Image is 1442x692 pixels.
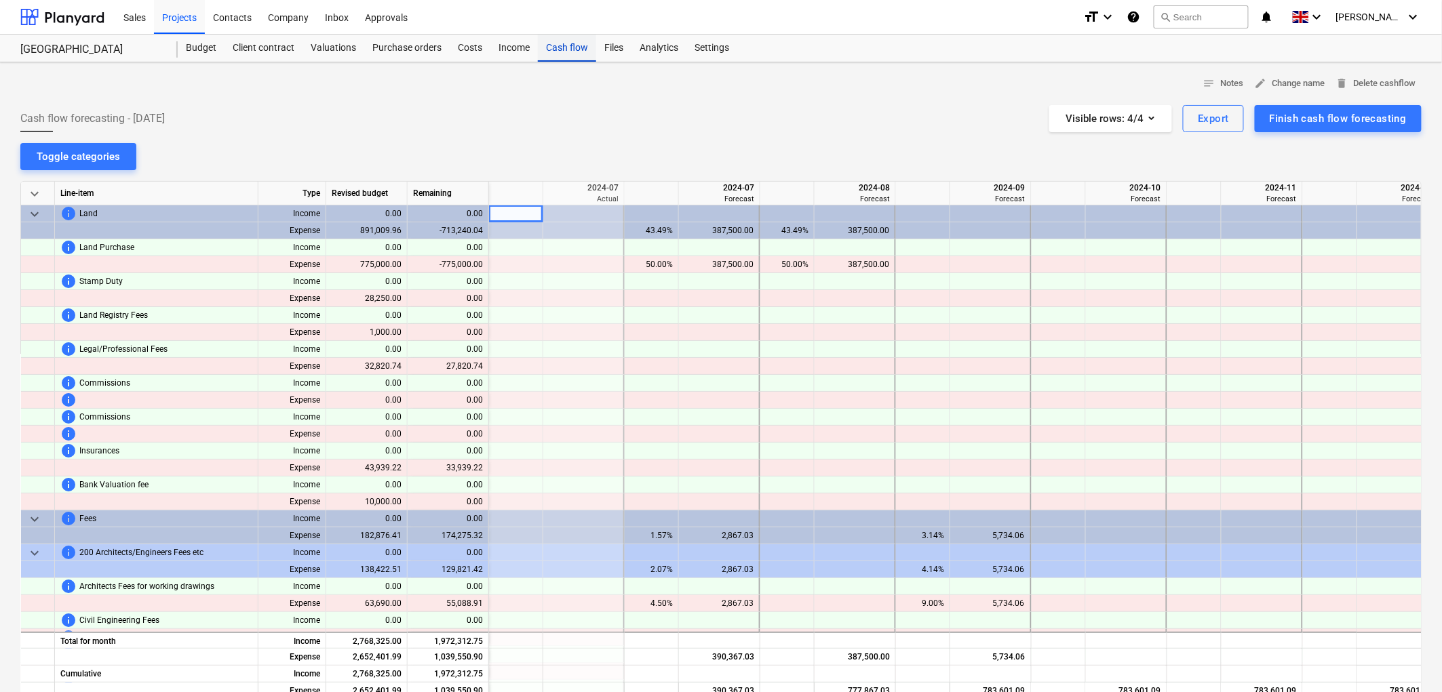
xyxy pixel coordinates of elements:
[326,256,408,273] div: 775,000.00
[1249,73,1331,94] button: Change name
[413,273,483,290] div: 0.00
[408,666,489,683] div: 1,972,312.75
[413,324,483,341] div: 0.00
[538,35,596,62] div: Cash flow
[60,239,77,256] span: This line-item cannot be forecasted before price for client is updated. To change this, contact y...
[326,222,408,239] div: 891,009.96
[326,476,408,493] div: 0.00
[326,341,408,358] div: 0.00
[1203,76,1244,91] span: Notes
[631,35,686,62] div: Analytics
[258,205,326,222] div: Income
[630,561,673,578] div: 2.07%
[326,666,408,683] div: 2,768,325.00
[60,510,77,527] span: This line-item cannot be forecasted before price for client is updated. To change this, contact y...
[79,612,159,629] span: Civil Engineering Fees
[60,629,77,645] span: This line-item cannot be forecasted before revised budget is updated
[326,375,408,392] div: 0.00
[79,544,203,561] span: 200 Architects/Engineers Fees etc
[60,476,77,493] span: This line-item cannot be forecasted before price for client is updated. To change this, contact y...
[258,409,326,426] div: Income
[1336,77,1348,89] span: delete
[1309,9,1325,25] i: keyboard_arrow_down
[258,256,326,273] div: Expense
[901,561,944,578] div: 4.14%
[326,612,408,629] div: 0.00
[766,222,808,239] div: 43.49%
[79,375,130,392] span: Commissions
[258,544,326,561] div: Income
[20,143,136,170] button: Toggle categories
[684,256,754,273] div: 387,500.00
[1049,105,1172,132] button: Visible rows:4/4
[820,256,889,273] div: 387,500.00
[1227,182,1297,194] div: 2024-11
[326,544,408,561] div: 0.00
[326,205,408,222] div: 0.00
[26,511,43,527] span: keyboard_arrow_down
[408,649,489,666] div: 1,039,550.90
[326,358,408,375] div: 32,820.74
[326,561,408,578] div: 138,422.51
[326,290,408,307] div: 28,250.00
[596,35,631,62] a: Files
[820,222,889,239] div: 387,500.00
[413,409,483,426] div: 0.00
[258,493,326,510] div: Expense
[55,182,258,205] div: Line-item
[630,256,673,273] div: 50.00%
[408,510,489,527] div: 0.00
[258,612,326,629] div: Income
[178,35,225,62] a: Budget
[258,629,326,646] div: Expense
[1270,110,1407,127] div: Finish cash flow forecasting
[1374,627,1442,692] div: Chat Widget
[956,194,1026,204] div: Forecast
[258,595,326,612] div: Expense
[60,375,77,391] span: This line-item cannot be forecasted before price for client is updated. To change this, contact y...
[258,392,326,409] div: Expense
[490,35,538,62] a: Income
[413,578,483,595] div: 0.00
[956,527,1025,544] div: 5,734.06
[258,358,326,375] div: Expense
[1227,194,1297,204] div: Forecast
[1198,73,1249,94] button: Notes
[766,256,808,273] div: 50.00%
[1203,77,1215,89] span: notes
[1255,105,1422,132] button: Finish cash flow forecasting
[326,510,408,527] div: 0.00
[60,273,77,289] span: This line-item cannot be forecasted before price for client is updated. To change this, contact y...
[60,392,77,408] span: This line-item cannot be forecasted before revised budget is updated
[258,375,326,392] div: Income
[413,443,483,460] div: 0.00
[684,527,754,544] div: 2,867.03
[258,443,326,460] div: Income
[258,666,326,683] div: Income
[1183,105,1244,132] button: Export
[303,35,364,62] div: Valuations
[1091,182,1161,194] div: 2024-10
[450,35,490,62] a: Costs
[258,307,326,324] div: Income
[326,629,408,646] div: 0.00
[326,426,408,443] div: 0.00
[326,307,408,324] div: 0.00
[60,544,77,561] span: This line-item cannot be forecasted before price for client is updated. To change this, contact y...
[326,324,408,341] div: 1,000.00
[79,273,123,290] span: Stamp Duty
[820,649,890,666] div: 387,500.00
[413,239,483,256] div: 0.00
[79,510,96,527] span: Fees
[258,561,326,578] div: Expense
[326,409,408,426] div: 0.00
[1083,9,1099,25] i: format_size
[1091,194,1161,204] div: Forecast
[326,578,408,595] div: 0.00
[413,493,483,510] div: 0.00
[408,632,489,649] div: 1,972,312.75
[60,443,77,459] span: This line-item cannot be forecasted before price for client is updated. To change this, contact y...
[55,632,258,649] div: Total for month
[630,222,673,239] div: 43.49%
